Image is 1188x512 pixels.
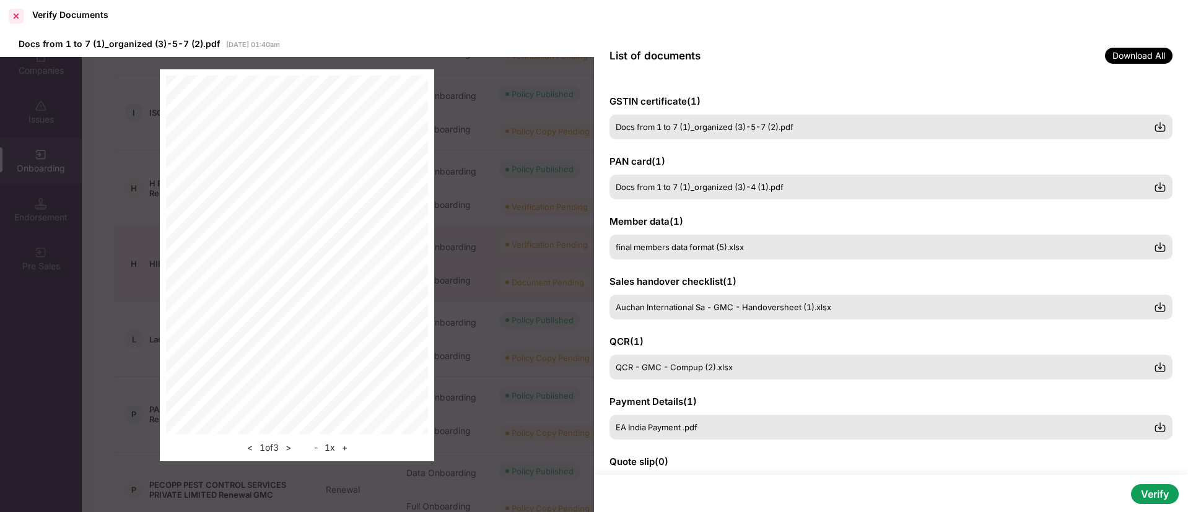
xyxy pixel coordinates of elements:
[243,440,295,455] div: 1 of 3
[1131,484,1179,504] button: Verify
[616,362,733,372] span: QCR - GMC - Compup (2).xlsx
[19,38,220,49] span: Docs from 1 to 7 (1)_organized (3)-5-7 (2).pdf
[616,182,784,192] span: Docs from 1 to 7 (1)_organized (3)-4 (1).pdf
[1154,361,1166,373] img: svg+xml;base64,PHN2ZyBpZD0iRG93bmxvYWQtMzJ4MzIiIHhtbG5zPSJodHRwOi8vd3d3LnczLm9yZy8yMDAwL3N2ZyIgd2...
[1154,181,1166,193] img: svg+xml;base64,PHN2ZyBpZD0iRG93bmxvYWQtMzJ4MzIiIHhtbG5zPSJodHRwOi8vd3d3LnczLm9yZy8yMDAwL3N2ZyIgd2...
[609,155,665,167] span: PAN card ( 1 )
[226,40,280,49] span: [DATE] 01:40am
[243,440,256,455] button: <
[609,276,736,287] span: Sales handover checklist ( 1 )
[609,95,701,107] span: GSTIN certificate ( 1 )
[616,242,744,252] span: final members data format (5).xlsx
[609,215,683,227] span: Member data ( 1 )
[609,396,697,407] span: Payment Details ( 1 )
[1154,421,1166,433] img: svg+xml;base64,PHN2ZyBpZD0iRG93bmxvYWQtMzJ4MzIiIHhtbG5zPSJodHRwOi8vd3d3LnczLm9yZy8yMDAwL3N2ZyIgd2...
[616,422,697,432] span: EA India Payment .pdf
[1105,48,1173,64] span: Download All
[609,50,701,62] span: List of documents
[616,302,831,312] span: Auchan International Sa - GMC - Handoversheet (1).xlsx
[310,440,321,455] button: -
[609,456,668,467] span: Quote slip ( 0 )
[310,440,351,455] div: 1 x
[1154,241,1166,253] img: svg+xml;base64,PHN2ZyBpZD0iRG93bmxvYWQtMzJ4MzIiIHhtbG5zPSJodHRwOi8vd3d3LnczLm9yZy8yMDAwL3N2ZyIgd2...
[1154,121,1166,133] img: svg+xml;base64,PHN2ZyBpZD0iRG93bmxvYWQtMzJ4MzIiIHhtbG5zPSJodHRwOi8vd3d3LnczLm9yZy8yMDAwL3N2ZyIgd2...
[32,9,108,20] div: Verify Documents
[282,440,295,455] button: >
[338,440,351,455] button: +
[609,336,644,347] span: QCR ( 1 )
[616,122,793,132] span: Docs from 1 to 7 (1)_organized (3)-5-7 (2).pdf
[1154,301,1166,313] img: svg+xml;base64,PHN2ZyBpZD0iRG93bmxvYWQtMzJ4MzIiIHhtbG5zPSJodHRwOi8vd3d3LnczLm9yZy8yMDAwL3N2ZyIgd2...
